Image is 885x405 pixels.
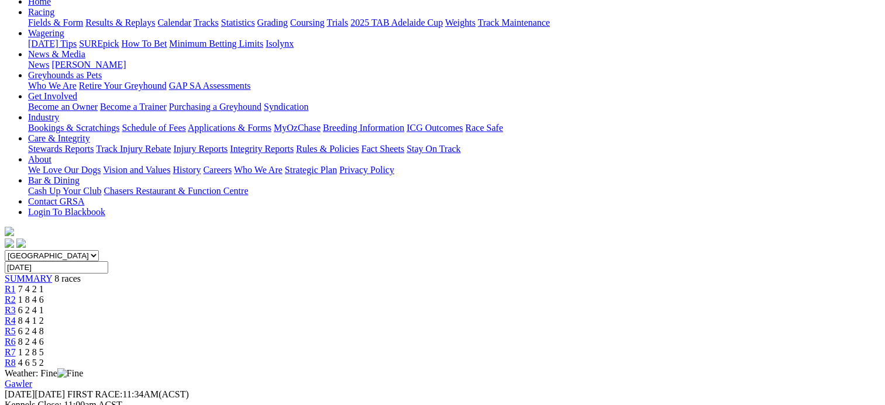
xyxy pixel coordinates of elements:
a: Track Maintenance [478,18,550,27]
img: facebook.svg [5,238,14,248]
a: R2 [5,295,16,304]
a: Trials [326,18,348,27]
a: Race Safe [465,123,502,133]
a: Retire Your Greyhound [79,81,167,91]
img: twitter.svg [16,238,26,248]
a: Stewards Reports [28,144,94,154]
a: Fields & Form [28,18,83,27]
a: R6 [5,337,16,347]
a: Racing [28,7,54,17]
a: R1 [5,284,16,294]
a: Become a Trainer [100,102,167,112]
img: Fine [57,368,83,379]
div: Wagering [28,39,880,49]
span: [DATE] [5,389,65,399]
a: Injury Reports [173,144,228,154]
span: 11:34AM(ACST) [67,389,189,399]
a: Calendar [157,18,191,27]
a: Privacy Policy [339,165,394,175]
div: Racing [28,18,880,28]
a: Grading [257,18,288,27]
a: Who We Are [28,81,77,91]
span: 7 4 2 1 [18,284,44,294]
a: Industry [28,112,59,122]
a: Statistics [221,18,255,27]
a: Gawler [5,379,32,389]
a: Login To Blackbook [28,207,105,217]
a: Care & Integrity [28,133,90,143]
div: Bar & Dining [28,186,880,196]
a: Strategic Plan [285,165,337,175]
a: Who We Are [234,165,283,175]
span: Weather: Fine [5,368,83,378]
a: R5 [5,326,16,336]
a: We Love Our Dogs [28,165,101,175]
span: 1 2 8 5 [18,347,44,357]
a: Careers [203,165,232,175]
span: R8 [5,358,16,368]
img: logo-grsa-white.png [5,227,14,236]
a: Purchasing a Greyhound [169,102,261,112]
a: Integrity Reports [230,144,294,154]
a: Cash Up Your Club [28,186,101,196]
a: Vision and Values [103,165,170,175]
a: Results & Replays [85,18,155,27]
div: Get Involved [28,102,880,112]
a: News [28,60,49,70]
span: [DATE] [5,389,35,399]
a: Get Involved [28,91,77,101]
a: R7 [5,347,16,357]
a: ICG Outcomes [407,123,463,133]
a: GAP SA Assessments [169,81,251,91]
a: MyOzChase [274,123,321,133]
a: Greyhounds as Pets [28,70,102,80]
a: Bar & Dining [28,175,80,185]
a: Weights [445,18,476,27]
a: Breeding Information [323,123,404,133]
input: Select date [5,261,108,274]
a: 2025 TAB Adelaide Cup [350,18,443,27]
a: R3 [5,305,16,315]
div: Greyhounds as Pets [28,81,880,91]
a: Chasers Restaurant & Function Centre [104,186,248,196]
a: Fact Sheets [361,144,404,154]
a: History [173,165,201,175]
a: About [28,154,51,164]
div: News & Media [28,60,880,70]
a: Rules & Policies [296,144,359,154]
a: How To Bet [122,39,167,49]
div: About [28,165,880,175]
a: Track Injury Rebate [96,144,171,154]
a: News & Media [28,49,85,59]
a: R4 [5,316,16,326]
a: Syndication [264,102,308,112]
a: Stay On Track [407,144,460,154]
span: FIRST RACE: [67,389,122,399]
div: Industry [28,123,880,133]
div: Care & Integrity [28,144,880,154]
a: Coursing [290,18,325,27]
a: Wagering [28,28,64,38]
a: [DATE] Tips [28,39,77,49]
a: Schedule of Fees [122,123,185,133]
a: SUMMARY [5,274,52,283]
span: 8 4 1 2 [18,316,44,326]
a: [PERSON_NAME] [51,60,126,70]
a: Become an Owner [28,102,98,112]
span: 6 2 4 1 [18,305,44,315]
a: SUREpick [79,39,119,49]
a: Minimum Betting Limits [169,39,263,49]
span: 1 8 4 6 [18,295,44,304]
a: Bookings & Scratchings [28,123,119,133]
span: 8 2 4 6 [18,337,44,347]
span: 8 races [54,274,81,283]
span: 6 2 4 8 [18,326,44,336]
a: Tracks [194,18,219,27]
